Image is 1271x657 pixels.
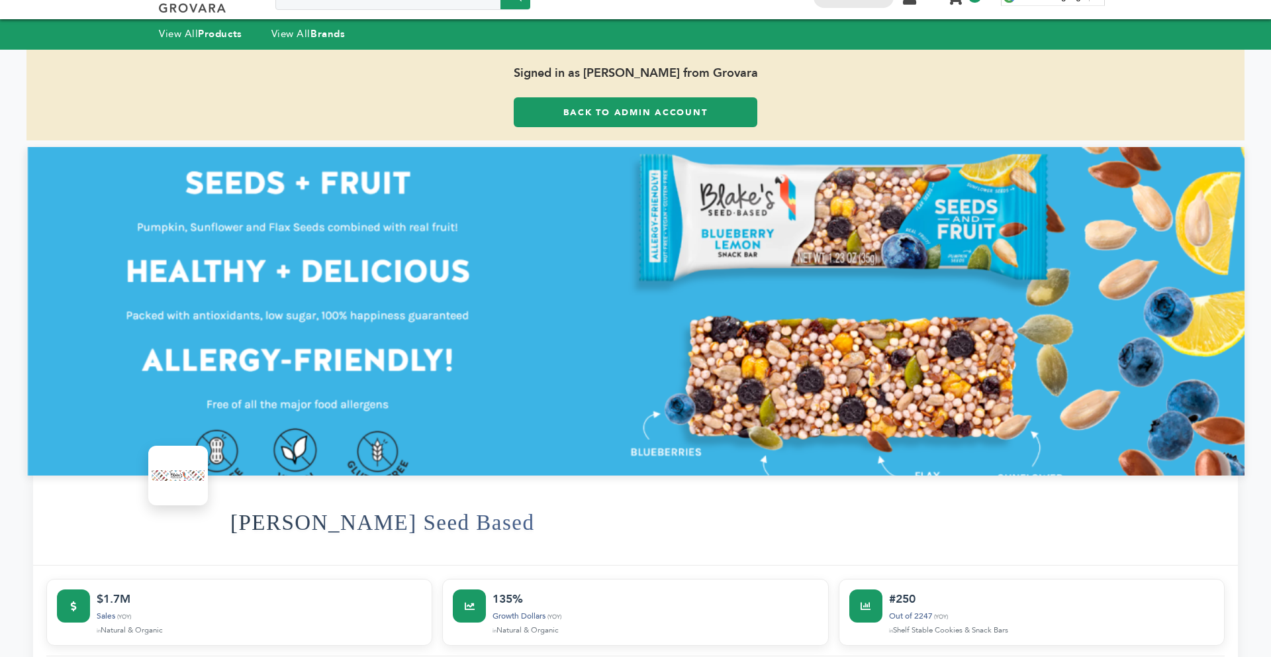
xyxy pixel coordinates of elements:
[310,27,345,40] strong: Brands
[493,610,818,623] div: Growth Dollars
[117,613,131,621] span: (YOY)
[159,27,242,40] a: View AllProducts
[271,27,346,40] a: View AllBrands
[889,610,1214,623] div: Out of 2247
[547,613,561,621] span: (YOY)
[934,613,948,621] span: (YOY)
[889,589,1214,608] div: #250
[97,625,422,635] div: Natural & Organic
[198,27,242,40] strong: Products
[230,490,534,555] h1: [PERSON_NAME] Seed Based
[889,627,893,634] span: in
[26,50,1245,97] span: Signed in as [PERSON_NAME] from Grovara
[889,625,1214,635] div: Shelf Stable Cookies & Snack Bars
[493,627,496,634] span: in
[493,589,818,608] div: 135%
[97,627,101,634] span: in
[97,589,422,608] div: $1.7M
[514,97,757,127] a: Back to Admin Account
[152,449,205,502] img: Blake's Seed Based Logo
[97,610,422,623] div: Sales
[493,625,818,635] div: Natural & Organic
